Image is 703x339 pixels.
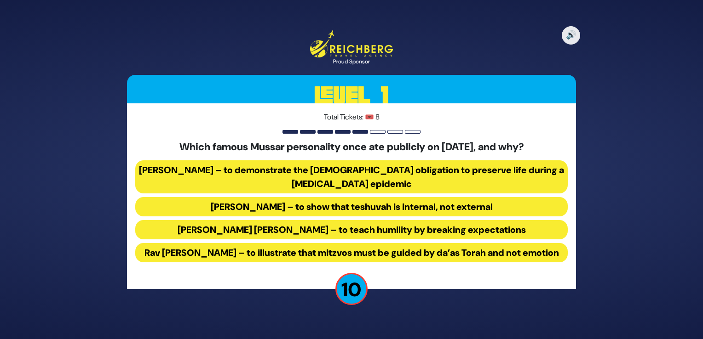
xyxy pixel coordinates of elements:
[310,57,393,66] div: Proud Sponsor
[135,220,568,239] button: [PERSON_NAME] [PERSON_NAME] – to teach humility by breaking expectations
[135,160,568,193] button: [PERSON_NAME] – to demonstrate the [DEMOGRAPHIC_DATA] obligation to preserve life during a [MEDIC...
[127,75,576,116] h3: Level 1
[135,243,568,262] button: Rav [PERSON_NAME] – to illustrate that mitzvos must be guided by da’as Torah and not emotion
[135,141,568,153] h5: Which famous Mussar personality once ate publicly on [DATE], and why?
[310,30,393,57] img: Reichberg Travel
[562,26,580,45] button: 🔊
[135,197,568,216] button: [PERSON_NAME] – to show that teshuvah is internal, not external
[135,112,568,123] p: Total Tickets: 🎟️ 8
[335,273,368,305] p: 10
